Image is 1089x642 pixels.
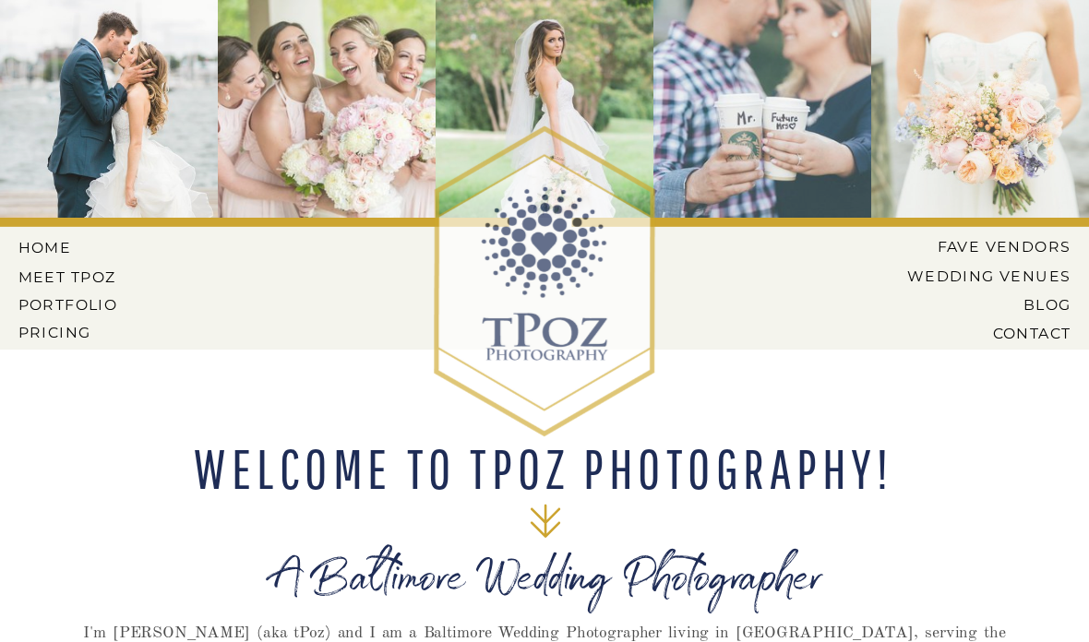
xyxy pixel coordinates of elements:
a: MEET tPoz [18,268,117,285]
a: Pricing [18,324,122,340]
h1: A Baltimore Wedding Photographer [135,565,956,625]
a: PORTFOLIO [18,297,122,314]
a: BLOG [893,297,1071,314]
a: Wedding Venues [880,267,1071,284]
a: Fave Vendors [922,239,1071,256]
a: HOME [18,240,100,256]
a: CONTACT [928,325,1071,341]
h2: WELCOME TO tPoz Photography! [183,442,905,496]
